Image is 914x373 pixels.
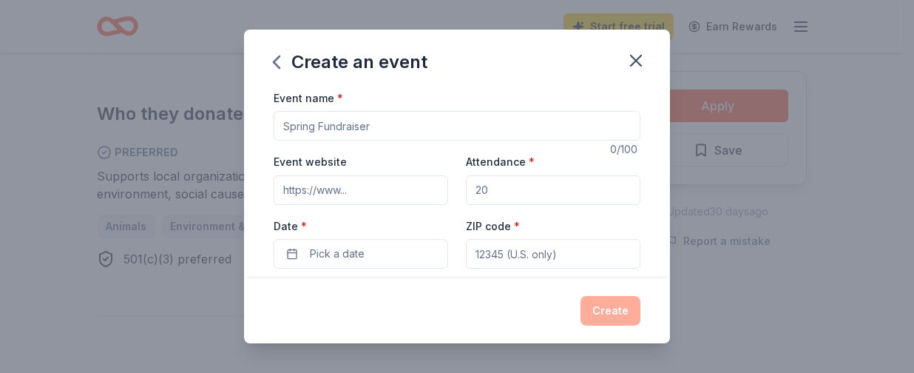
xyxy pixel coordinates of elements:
label: Event website [274,155,347,169]
div: Create an event [274,50,427,74]
button: Pick a date [274,239,448,269]
input: Spring Fundraiser [274,111,640,141]
input: https://www... [274,175,448,205]
input: 20 [466,175,640,205]
label: ZIP code [466,219,520,234]
span: Pick a date [310,245,365,263]
label: Attendance [466,155,535,169]
label: Event name [274,91,343,106]
input: 12345 (U.S. only) [466,239,640,269]
div: 0 /100 [610,141,640,158]
label: Date [274,219,448,234]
